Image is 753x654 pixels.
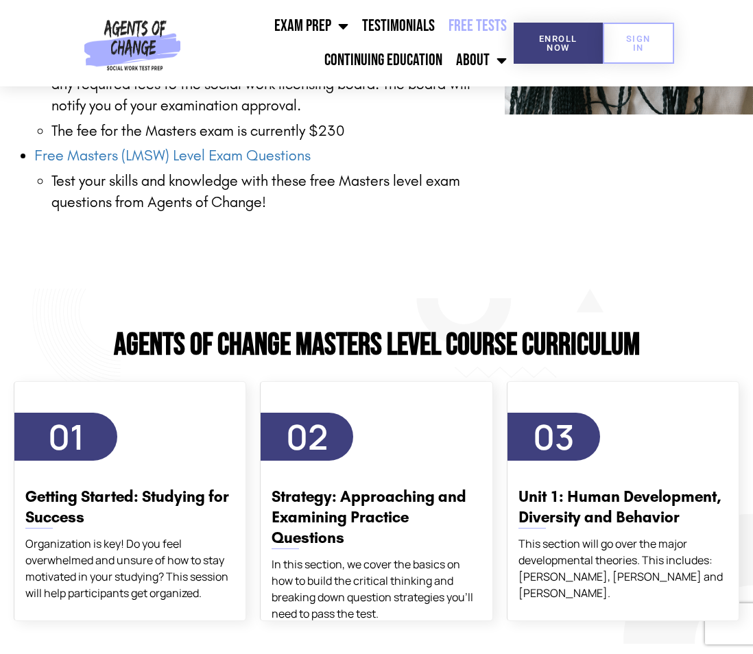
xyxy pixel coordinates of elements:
div: In this section, we cover the basics on how to build the critical thinking and breaking down ques... [272,556,481,622]
div: This section will go over the major developmental theories. This includes: [PERSON_NAME], [PERSON... [518,535,728,601]
span: 02 [286,413,328,460]
h3: Strategy: Approaching and Examining Practice Questions [272,487,481,548]
span: Enroll Now [536,34,581,52]
h3: Getting Started: Studying for Success [25,487,235,528]
li: The fee for the Masters exam is currently $230 [51,121,505,142]
a: SIGN IN [603,23,674,64]
a: Free Tests [442,9,514,43]
a: Testimonials [355,9,442,43]
a: Free Masters (LMSW) Level Exam Questions [34,147,311,165]
a: Continuing Education [318,43,449,77]
div: Organization is key! Do you feel overwhelmed and unsure of how to stay motivated in your studying... [25,535,235,601]
h3: Unit 1: Human Development, Diversity and Behavior [518,487,728,528]
span: 03 [533,413,575,460]
a: About [449,43,514,77]
a: Enroll Now [514,23,603,64]
span: 01 [48,413,84,460]
li: Test your skills and knowledge with these free Masters level exam questions from Agents of Change! [51,171,505,213]
h2: Agents of Change Masters Level Course Curriculum [7,330,746,361]
a: Exam Prep [267,9,355,43]
nav: Menu [186,9,513,77]
span: SIGN IN [625,34,652,52]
